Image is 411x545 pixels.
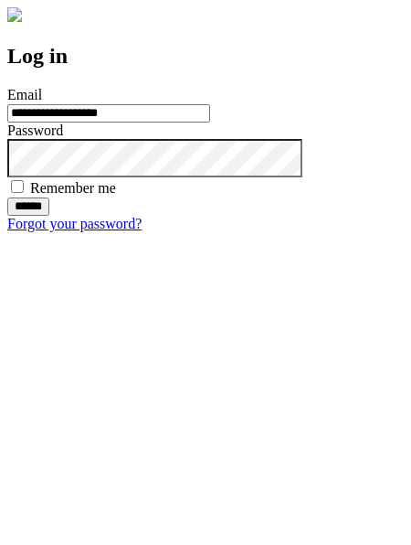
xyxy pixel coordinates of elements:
label: Email [7,87,42,102]
a: Forgot your password? [7,216,142,231]
img: logo-4e3dc11c47720685a147b03b5a06dd966a58ff35d612b21f08c02c0306f2b779.png [7,7,22,22]
h2: Log in [7,44,404,69]
label: Remember me [30,180,116,196]
label: Password [7,123,63,138]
